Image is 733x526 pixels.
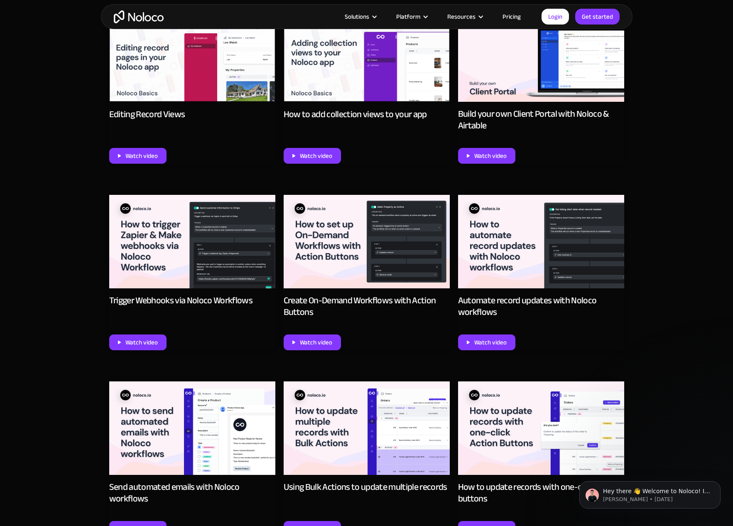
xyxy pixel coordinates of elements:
[109,295,253,306] div: Trigger Webhooks via Noloco Workflows
[458,8,624,164] a: Build your own Client Portal with Noloco & AirtableWatch video
[458,481,624,504] div: How to update records with one-click action buttons
[334,11,386,22] div: Solutions
[575,9,620,25] a: Get started
[284,481,447,493] div: Using Bulk Actions to update multiple records
[474,150,507,161] div: Watch video
[125,150,158,161] div: Watch video
[114,10,164,23] a: home
[458,295,624,318] div: Automate record updates with Noloco workflows
[474,337,507,348] div: Watch video
[437,11,492,22] div: Resources
[447,11,476,22] div: Resources
[458,108,624,131] div: Build your own Client Portal with Noloco & Airtable
[542,9,569,25] a: Login
[567,464,733,522] iframe: Intercom notifications message
[284,195,450,350] a: Create On-Demand Workflows with Action ButtonsWatch video
[109,481,275,504] div: Send automated emails with Noloco workflows
[458,195,624,350] a: Automate record updates with Noloco workflowsWatch video
[300,150,332,161] div: Watch video
[109,108,185,120] div: Editing Record Views
[284,108,427,120] div: How to add collection views to your app
[109,8,275,164] a: Editing Record ViewsWatch video
[345,11,369,22] div: Solutions
[386,11,437,22] div: Platform
[492,11,531,22] a: Pricing
[300,337,332,348] div: Watch video
[109,195,275,350] a: Trigger Webhooks via Noloco WorkflowsWatch video
[284,8,450,164] a: How to add collection views to your appWatch video
[396,11,420,22] div: Platform
[284,295,450,318] div: Create On-Demand Workflows with Action Buttons
[125,337,158,348] div: Watch video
